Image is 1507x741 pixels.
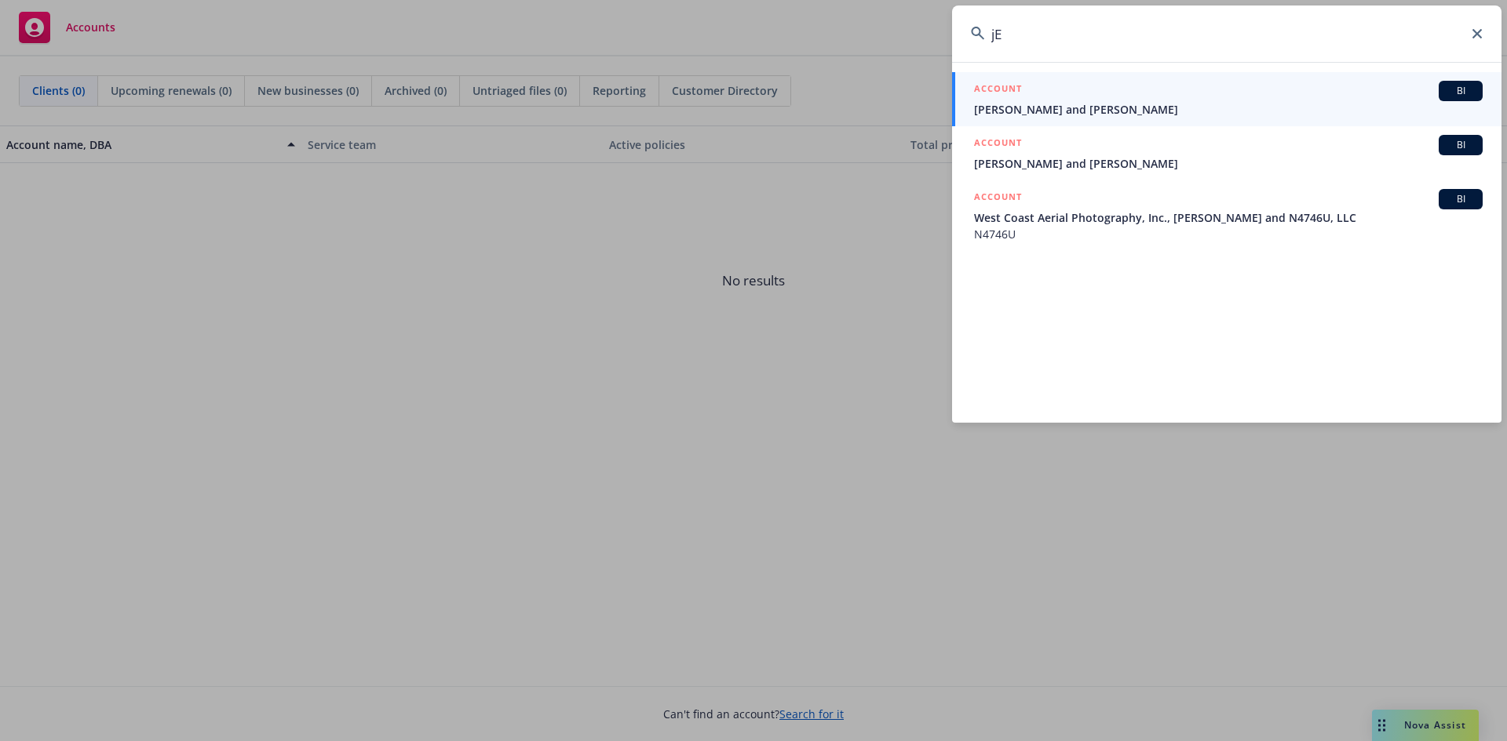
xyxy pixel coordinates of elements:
[952,180,1502,251] a: ACCOUNTBIWest Coast Aerial Photography, Inc., [PERSON_NAME] and N4746U, LLCN4746U
[974,155,1483,172] span: [PERSON_NAME] and [PERSON_NAME]
[952,72,1502,126] a: ACCOUNTBI[PERSON_NAME] and [PERSON_NAME]
[974,135,1022,154] h5: ACCOUNT
[1445,192,1476,206] span: BI
[974,226,1483,242] span: N4746U
[1445,138,1476,152] span: BI
[974,101,1483,118] span: [PERSON_NAME] and [PERSON_NAME]
[974,189,1022,208] h5: ACCOUNT
[974,209,1483,226] span: West Coast Aerial Photography, Inc., [PERSON_NAME] and N4746U, LLC
[952,5,1502,62] input: Search...
[952,126,1502,180] a: ACCOUNTBI[PERSON_NAME] and [PERSON_NAME]
[1445,84,1476,98] span: BI
[974,81,1022,100] h5: ACCOUNT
